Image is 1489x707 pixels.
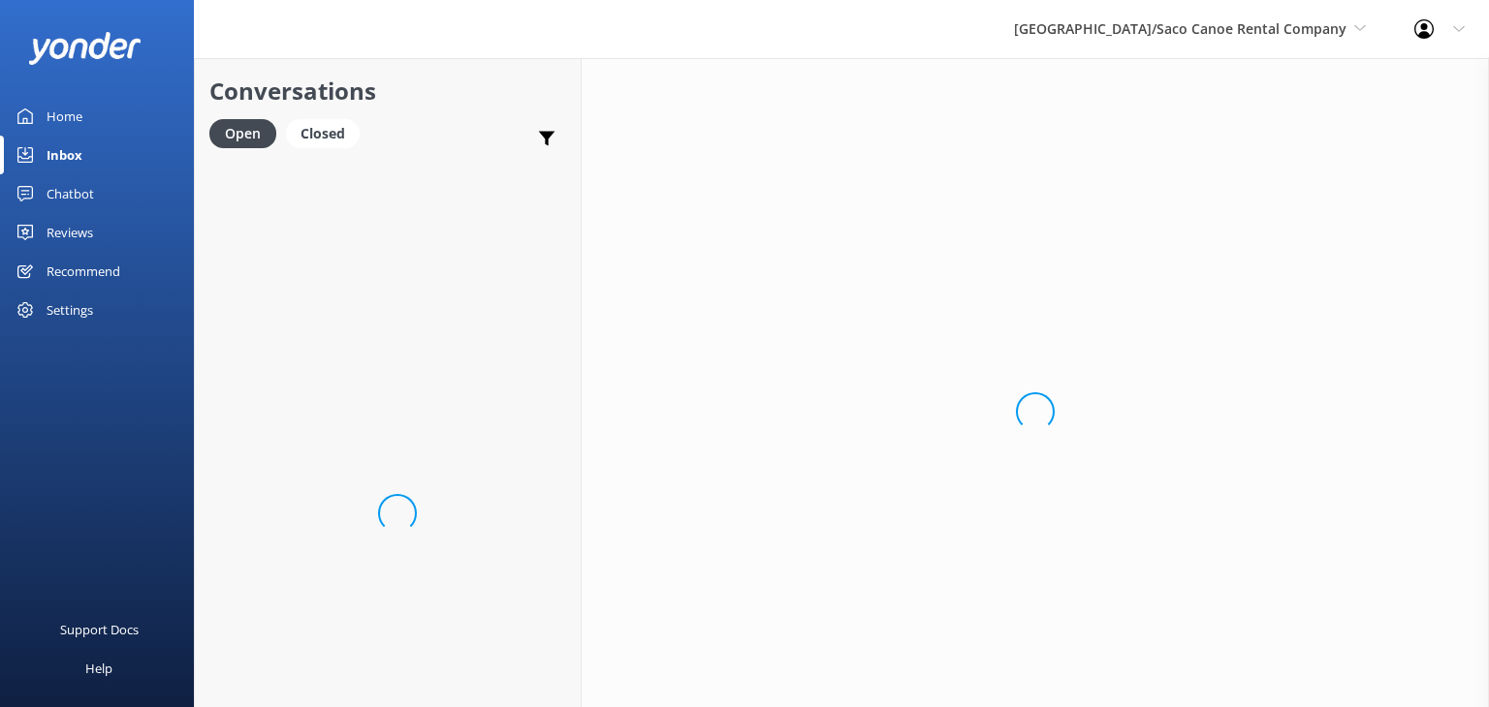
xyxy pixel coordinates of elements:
[47,136,82,174] div: Inbox
[1014,19,1346,38] span: [GEOGRAPHIC_DATA]/Saco Canoe Rental Company
[286,122,369,143] a: Closed
[60,610,139,649] div: Support Docs
[286,119,360,148] div: Closed
[29,32,141,64] img: yonder-white-logo.png
[85,649,112,688] div: Help
[47,291,93,329] div: Settings
[47,213,93,252] div: Reviews
[209,122,286,143] a: Open
[47,174,94,213] div: Chatbot
[209,73,566,109] h2: Conversations
[47,97,82,136] div: Home
[47,252,120,291] div: Recommend
[209,119,276,148] div: Open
